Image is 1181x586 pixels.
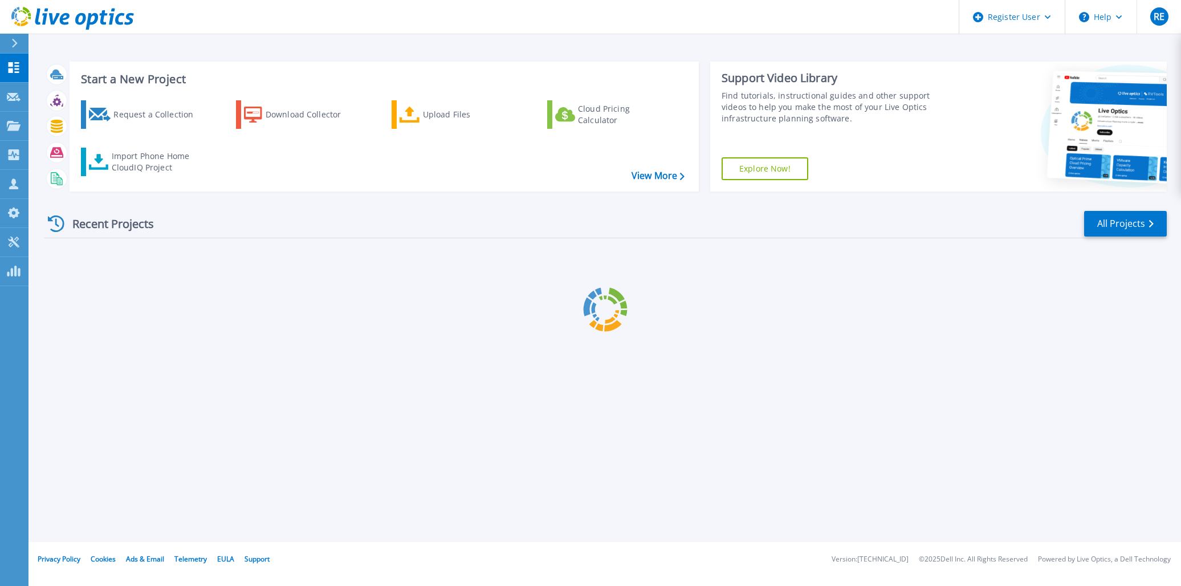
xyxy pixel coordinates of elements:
a: Support [245,554,270,564]
a: Upload Files [392,100,519,129]
a: All Projects [1084,211,1167,237]
li: Version: [TECHNICAL_ID] [832,556,909,563]
a: Telemetry [174,554,207,564]
div: Upload Files [423,103,514,126]
li: © 2025 Dell Inc. All Rights Reserved [919,556,1028,563]
a: Ads & Email [126,554,164,564]
a: Cookies [91,554,116,564]
a: Privacy Policy [38,554,80,564]
div: Find tutorials, instructional guides and other support videos to help you make the most of your L... [722,90,955,124]
a: Download Collector [236,100,363,129]
div: Cloud Pricing Calculator [578,103,669,126]
h3: Start a New Project [81,73,684,86]
a: Explore Now! [722,157,808,180]
div: Recent Projects [44,210,169,238]
div: Download Collector [266,103,357,126]
div: Request a Collection [113,103,205,126]
a: Request a Collection [81,100,208,129]
span: RE [1154,12,1164,21]
a: Cloud Pricing Calculator [547,100,674,129]
a: View More [632,170,685,181]
a: EULA [217,554,234,564]
li: Powered by Live Optics, a Dell Technology [1038,556,1171,563]
div: Import Phone Home CloudIQ Project [112,150,201,173]
div: Support Video Library [722,71,955,86]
